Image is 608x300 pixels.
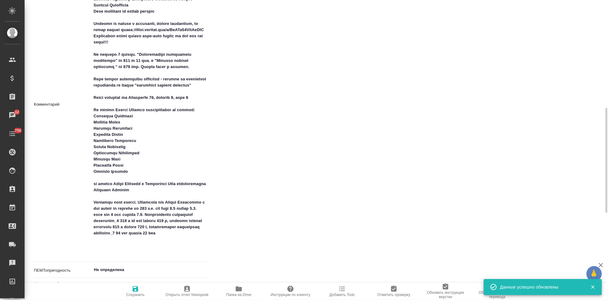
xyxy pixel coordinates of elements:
button: Обновить инструкции перевода [471,283,523,300]
button: Отметить проверку [368,283,420,300]
p: Комментарий ПЕМТопригодности [34,281,91,293]
span: Открыть отчет Newspeak [166,293,209,297]
p: Комментарий [34,101,91,107]
button: Добавить Todo [316,283,368,300]
button: 🙏 [586,266,602,282]
span: 756 [11,128,25,134]
span: Инструкции по клиенту [271,293,310,297]
button: Обновить инструкции верстки [420,283,471,300]
span: Обновить инструкции перевода [475,290,519,299]
span: Отметить проверку [377,293,410,297]
span: 32 [11,109,23,115]
button: Инструкции по клиенту [265,283,316,300]
p: ПЕМТопригодность [34,267,91,274]
button: Сохранить [110,283,161,300]
span: Добавить Todo [330,293,355,297]
span: 🙏 [589,267,599,280]
button: Папка на Drive [213,283,265,300]
button: Открыть отчет Newspeak [161,283,213,300]
a: 32 [2,107,23,123]
span: Папка на Drive [226,293,251,297]
span: Сохранить [126,293,145,297]
button: Open [203,269,204,270]
button: Закрыть [586,284,599,290]
span: Обновить инструкции верстки [423,290,468,299]
a: 756 [2,126,23,141]
div: Данные успешно обновлены [500,284,581,290]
